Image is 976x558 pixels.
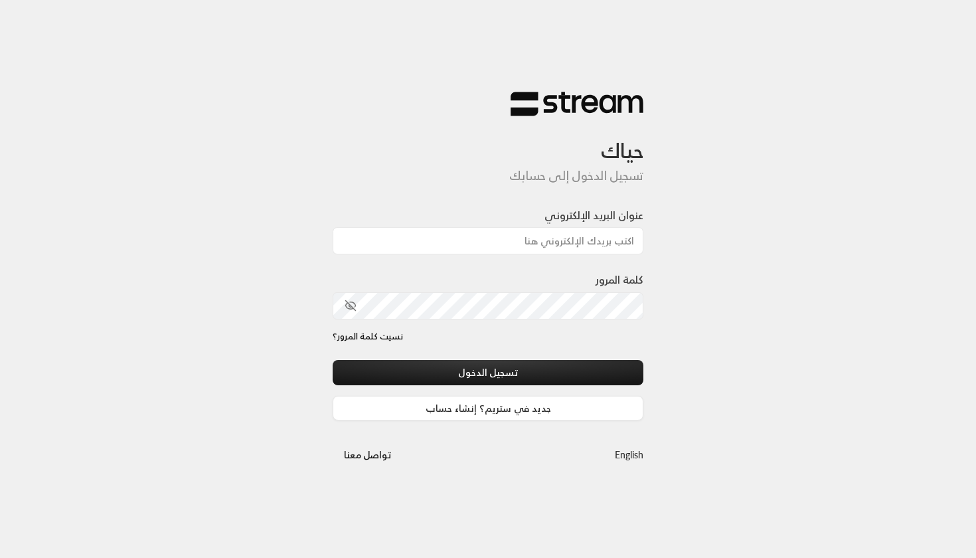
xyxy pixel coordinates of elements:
button: تسجيل الدخول [333,360,643,385]
input: اكتب بريدك الإلكتروني هنا [333,227,643,254]
a: English [615,442,643,467]
h3: حياك [333,117,643,163]
h5: تسجيل الدخول إلى حسابك [333,169,643,183]
label: كلمة المرور [596,272,643,288]
button: toggle password visibility [339,294,362,317]
a: تواصل معنا [333,446,402,463]
a: جديد في ستريم؟ إنشاء حساب [333,396,643,420]
a: نسيت كلمة المرور؟ [333,330,403,343]
label: عنوان البريد الإلكتروني [544,207,643,223]
img: Stream Logo [511,91,643,117]
button: تواصل معنا [333,442,402,467]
